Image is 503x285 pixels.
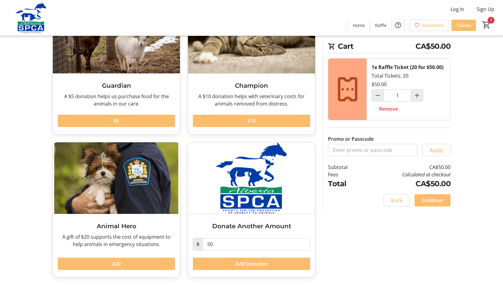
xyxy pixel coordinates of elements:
[422,197,443,204] span: Continue
[328,135,374,143] label: Promo or Passcode
[422,144,450,156] button: Apply
[328,144,417,156] input: Enter promo or passcode
[328,178,364,189] td: Total
[456,22,471,29] span: Tickets
[193,258,310,270] button: Add Donation
[193,238,203,250] span: $
[188,2,315,73] img: Champion
[328,171,364,178] td: Fees
[58,81,175,90] h3: Guardian
[379,105,398,113] span: Remove
[477,6,494,13] span: Sign Up
[53,2,180,73] img: Guardian
[375,22,387,29] span: Raffle
[202,238,310,250] input: Donation Amount
[193,115,310,127] button: $10
[4,2,58,33] img: Alberta SPCA's Logo
[248,117,256,125] span: $10
[411,90,423,101] button: Increment by one
[58,93,175,107] div: A $5 donation helps us purchase food for the animals in our care.
[451,20,476,31] a: Tickets
[446,4,469,14] button: Log In
[328,41,450,53] h2: Cart
[372,81,387,88] div: $50.00
[348,20,370,31] a: Home
[193,81,310,90] h3: Champion
[364,164,450,171] td: CA$50.00
[372,103,405,115] button: Remove
[415,194,450,206] button: Continue
[58,258,175,270] button: $20
[472,4,499,14] button: Sign Up
[372,90,384,101] button: Decrement by one
[58,115,175,127] button: $5
[481,19,492,30] button: Cart
[353,22,365,29] span: Home
[370,20,392,31] a: Raffle
[367,59,450,120] div: Total Tickets: 20
[364,178,450,189] td: CA$50.00
[372,64,443,71] div: 1x Raffle Ticket (20 for $50.00)
[409,20,449,31] a: Donations
[391,197,402,204] span: Back
[53,142,180,214] img: Animal Hero
[384,194,410,206] button: Back
[58,221,175,231] h3: Animal Hero
[422,22,444,29] span: Donations
[114,117,119,125] span: $5
[450,6,464,13] span: Log In
[188,142,315,214] img: Donate Another Amount
[328,164,364,171] td: Subtotal
[415,41,450,52] span: CA$50.00
[193,93,310,107] div: A $10 donation helps with veterinary costs for animals removed from distress.
[235,260,268,268] span: Add Donation
[58,233,175,248] div: A gift of $20 supports the cost of equipment to help animals in emergency situations.
[364,171,450,178] td: Calculated at checkout
[392,19,404,31] button: Help
[430,146,443,154] span: Apply
[112,260,121,268] span: $20
[384,89,411,102] input: Raffle Ticket (20 for $50.00) Quantity
[193,221,310,231] h3: Donate Another Amount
